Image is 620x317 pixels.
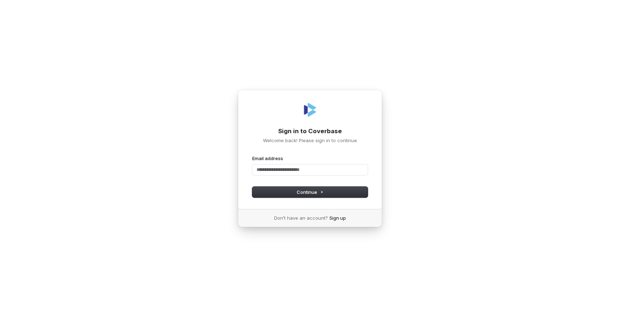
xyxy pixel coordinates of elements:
span: Don’t have an account? [274,215,328,221]
h1: Sign in to Coverbase [252,127,368,136]
img: Coverbase [301,101,319,118]
span: Continue [297,189,324,195]
button: Continue [252,187,368,197]
p: Welcome back! Please sign in to continue [252,137,368,144]
label: Email address [252,155,283,162]
a: Sign up [329,215,346,221]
